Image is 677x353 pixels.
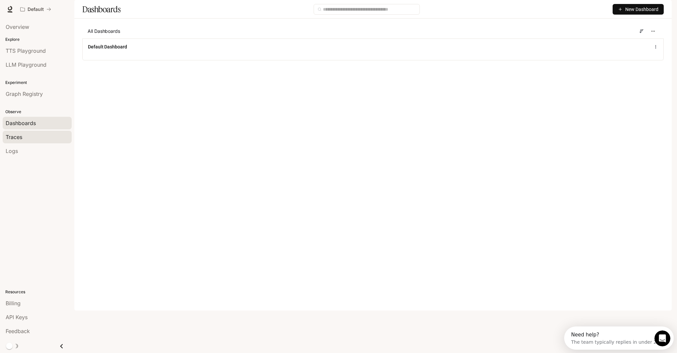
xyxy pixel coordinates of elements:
[625,6,658,13] span: New Dashboard
[7,6,95,11] div: Need help?
[82,3,120,16] h1: Dashboards
[88,43,127,50] a: Default Dashboard
[3,3,115,21] div: Open Intercom Messenger
[613,4,664,15] button: New Dashboard
[17,3,54,16] button: All workspaces
[564,326,674,350] iframe: Intercom live chat discovery launcher
[88,28,120,35] span: All Dashboards
[654,330,670,346] iframe: Intercom live chat
[28,7,44,12] p: Default
[7,11,95,18] div: The team typically replies in under 2h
